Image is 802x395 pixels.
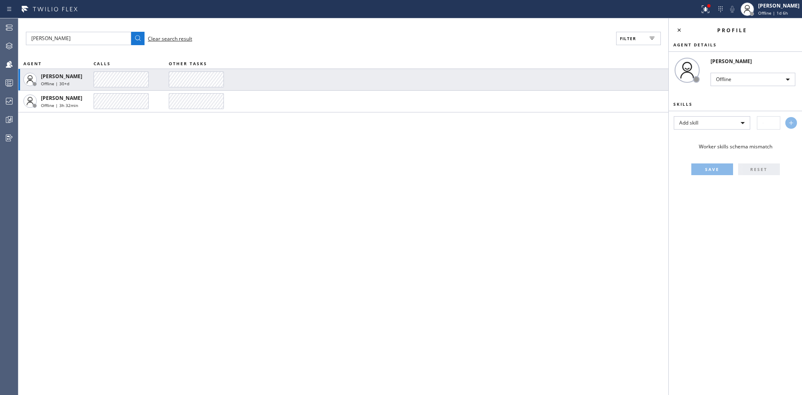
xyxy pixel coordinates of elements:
div: [PERSON_NAME] [711,58,802,65]
span: Offline | 1d 6h [758,10,788,16]
span: Offline | 3h 32min [41,102,78,108]
span: [PERSON_NAME] [41,73,82,80]
span: Skills [673,101,693,107]
button: RESET [738,163,780,175]
span: [PERSON_NAME] [41,94,82,102]
div: Add skill [674,116,750,130]
span: Clear search result [148,35,192,42]
span: Worker skills schema mismatch [699,143,772,150]
input: - [757,116,780,130]
div: [PERSON_NAME] [758,2,799,9]
button: Mute [726,3,738,15]
span: Filter [620,36,636,41]
span: AGENT [23,61,42,66]
button: SAVE [691,163,733,175]
div: Offline [711,73,795,86]
span: RESET [750,166,767,172]
span: OTHER TASKS [169,61,207,66]
span: Agent Details [673,42,717,48]
span: Offline | 30+d [41,81,69,87]
span: Add skill [679,119,698,126]
span: CALLS [94,61,111,66]
button: Filter [616,32,661,45]
span: SAVE [705,166,719,172]
input: Search Agents [26,32,131,45]
span: Profile [717,27,747,34]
